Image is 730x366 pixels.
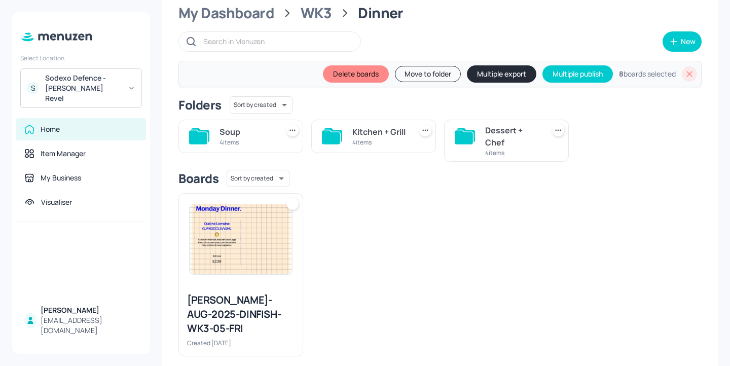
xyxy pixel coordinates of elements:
[352,126,407,138] div: Kitchen + Grill
[41,124,60,134] div: Home
[227,168,289,189] div: Sort by created
[41,149,86,159] div: Item Manager
[485,124,540,149] div: Dessert + Chef
[41,305,138,315] div: [PERSON_NAME]
[485,149,540,157] div: 4 items
[358,4,404,22] div: Dinner
[323,65,389,83] button: Delete boards
[467,65,536,83] button: Multiple export
[45,73,122,103] div: Sodexo Defence - [PERSON_NAME] Revel
[41,173,81,183] div: My Business
[20,54,142,62] div: Select Location
[178,170,218,187] div: Boards
[619,69,624,79] b: 8
[41,197,72,207] div: Visualiser
[663,31,702,52] button: New
[187,339,295,347] div: Created [DATE].
[41,315,138,336] div: [EMAIL_ADDRESS][DOMAIN_NAME]
[203,34,350,49] input: Search in Menuzen
[619,69,676,79] div: boards selected
[178,97,222,113] div: Folders
[681,38,696,45] div: New
[220,138,274,147] div: 4 items
[187,293,295,336] div: [PERSON_NAME]-AUG-2025-DINFISH-WK3-05-FRI
[27,82,39,94] div: S
[301,4,332,22] div: WK3
[395,66,461,82] button: Move to folder
[178,4,274,22] div: My Dashboard
[542,65,613,83] button: Multiple publish
[190,204,292,274] img: 2025-08-06-175448710006414mtfxt0123.jpeg
[352,138,407,147] div: 4 items
[220,126,274,138] div: Soup
[230,95,293,115] div: Sort by created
